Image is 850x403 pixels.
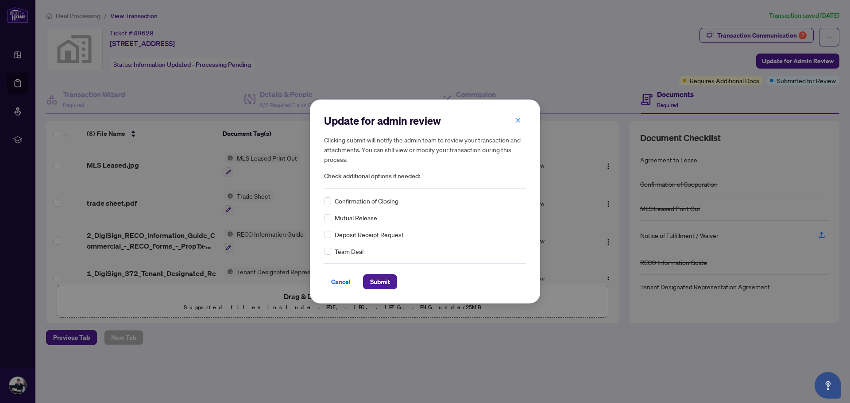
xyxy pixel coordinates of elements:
span: Deposit Receipt Request [335,230,404,239]
h2: Update for admin review [324,114,526,128]
span: Cancel [331,275,351,289]
h5: Clicking submit will notify the admin team to review your transaction and attachments. You can st... [324,135,526,164]
span: Team Deal [335,246,363,256]
span: Submit [370,275,390,289]
button: Cancel [324,274,358,289]
button: Open asap [815,372,841,399]
button: Submit [363,274,397,289]
span: Check additional options if needed: [324,171,526,181]
span: Mutual Release [335,213,377,223]
span: close [515,117,521,123]
span: Confirmation of Closing [335,196,398,206]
